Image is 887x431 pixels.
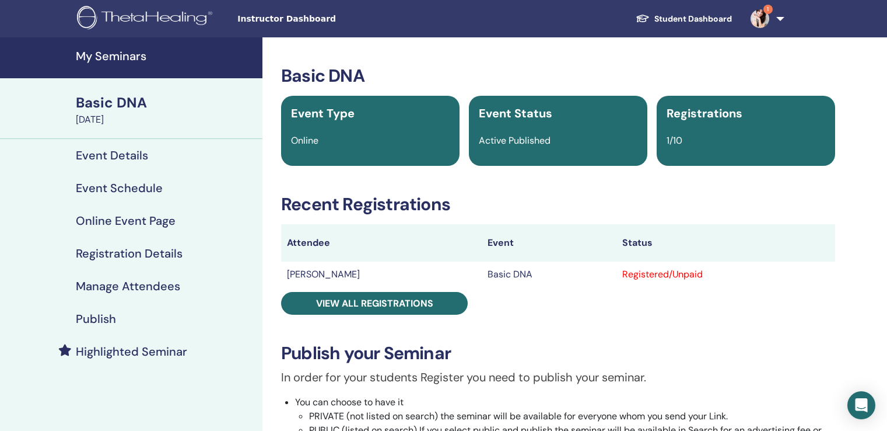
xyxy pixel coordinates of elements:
h4: Registration Details [76,246,183,260]
img: logo.png [77,6,216,32]
h3: Basic DNA [281,65,835,86]
div: Basic DNA [76,93,255,113]
img: graduation-cap-white.svg [636,13,650,23]
span: Active Published [479,134,551,147]
span: View all registrations [316,297,433,310]
span: 1 [763,5,773,14]
th: Status [616,224,835,262]
span: Event Type [291,106,355,121]
td: Basic DNA [482,262,616,287]
img: default.jpg [751,9,769,28]
div: Registered/Unpaid [622,267,829,281]
h4: Publish [76,312,116,326]
h4: My Seminars [76,49,255,63]
div: Open Intercom Messenger [847,391,875,419]
h3: Publish your Seminar [281,343,835,364]
h4: Highlighted Seminar [76,345,187,359]
h3: Recent Registrations [281,194,835,215]
li: PRIVATE (not listed on search) the seminar will be available for everyone whom you send your Link. [309,409,835,423]
span: 1/10 [667,134,682,147]
h4: Online Event Page [76,214,176,228]
a: View all registrations [281,292,468,315]
div: [DATE] [76,113,255,127]
a: Student Dashboard [626,8,741,30]
span: Registrations [667,106,742,121]
h4: Event Details [76,148,148,162]
th: Attendee [281,224,482,262]
h4: Manage Attendees [76,279,180,293]
th: Event [482,224,616,262]
a: Basic DNA[DATE] [69,93,262,127]
h4: Event Schedule [76,181,163,195]
span: Online [291,134,318,147]
span: Event Status [479,106,552,121]
p: In order for your students Register you need to publish your seminar. [281,369,835,386]
span: Instructor Dashboard [237,13,412,25]
td: [PERSON_NAME] [281,262,482,287]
